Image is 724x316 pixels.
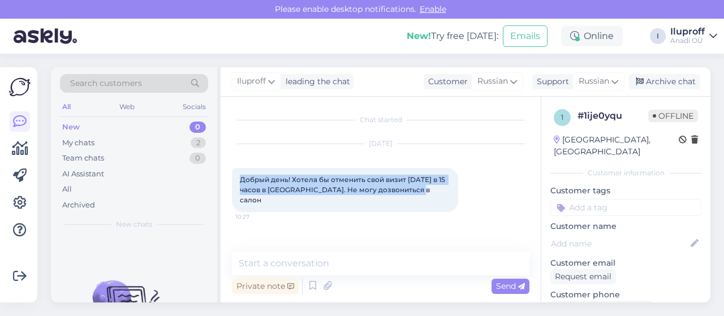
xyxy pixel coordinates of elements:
span: Enable [416,4,450,14]
span: 10:27 [235,213,278,221]
span: Send [496,281,525,291]
span: Iluproff [237,75,266,88]
span: 1 [561,113,563,122]
span: Search customers [70,77,142,89]
p: Customer name [550,220,701,232]
div: Request email [550,269,616,284]
div: 0 [189,122,206,133]
div: # 1ije0yqu [578,109,648,123]
div: Archived [62,200,95,211]
input: Add name [551,237,688,250]
div: My chats [62,137,94,149]
div: Socials [180,99,208,114]
div: Archive chat [629,74,700,89]
span: Offline [648,110,698,122]
div: Customer [424,76,468,88]
div: Chat started [232,115,529,125]
div: Request phone number [550,301,653,316]
div: Try free [DATE]: [407,29,498,43]
div: I [650,28,666,44]
div: [GEOGRAPHIC_DATA], [GEOGRAPHIC_DATA] [554,134,679,158]
div: Web [117,99,137,114]
button: Emails [503,25,548,47]
div: All [60,99,73,114]
div: Private note [232,279,299,294]
span: Russian [579,75,609,88]
div: 2 [191,137,206,149]
div: 0 [189,153,206,164]
p: Customer email [550,257,701,269]
div: Team chats [62,153,104,164]
div: Anadi OÜ [670,36,705,45]
div: Iluproff [670,27,705,36]
p: Customer tags [550,185,701,197]
b: New! [407,31,431,41]
div: All [62,184,72,195]
span: Russian [477,75,508,88]
div: Online [561,26,623,46]
img: Askly Logo [9,76,31,98]
input: Add a tag [550,199,701,216]
a: IluproffAnadi OÜ [670,27,717,45]
div: AI Assistant [62,168,104,180]
div: leading the chat [281,76,350,88]
div: New [62,122,80,133]
div: [DATE] [232,138,529,149]
div: Support [532,76,569,88]
div: Customer information [550,168,701,178]
span: Добрый день! Хотела бы отменить свой визит [DATE] в 15 часов в [GEOGRAPHIC_DATA]. Не могу дозвони... [240,175,447,204]
p: Customer phone [550,289,701,301]
span: New chats [116,219,152,230]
